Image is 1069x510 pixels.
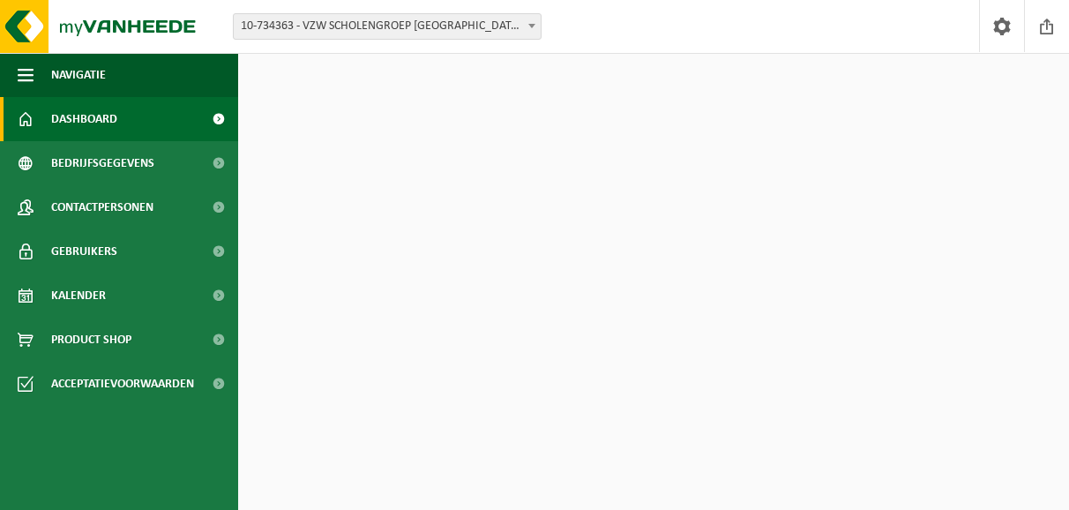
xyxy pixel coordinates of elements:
span: 10-734363 - VZW SCHOLENGROEP SINT-MICHIEL - VTI/SCHOOLRESTAURANT - ROESELARE [234,14,541,39]
span: Bedrijfsgegevens [51,141,154,185]
span: Dashboard [51,97,117,141]
span: Contactpersonen [51,185,153,229]
span: Acceptatievoorwaarden [51,362,194,406]
span: Kalender [51,274,106,318]
span: Navigatie [51,53,106,97]
span: 10-734363 - VZW SCHOLENGROEP SINT-MICHIEL - VTI/SCHOOLRESTAURANT - ROESELARE [233,13,542,40]
span: Gebruikers [51,229,117,274]
span: Product Shop [51,318,131,362]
